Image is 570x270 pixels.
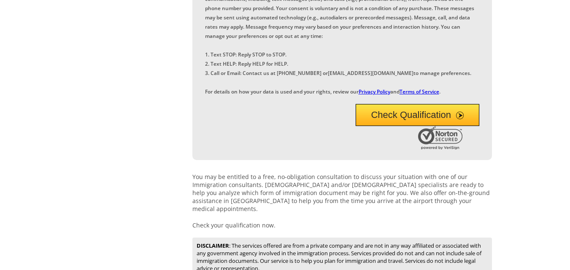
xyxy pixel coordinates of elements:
[197,242,229,249] strong: DISCLAIMER
[192,173,492,213] p: You may be entitled to a free, no-obligation consultation to discuss your situation with one of o...
[192,221,492,229] p: Check your qualification now.
[400,88,439,95] a: Terms of Service
[418,126,465,150] img: Norton Secured
[356,104,479,126] button: Check Qualification
[359,88,390,95] a: Privacy Policy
